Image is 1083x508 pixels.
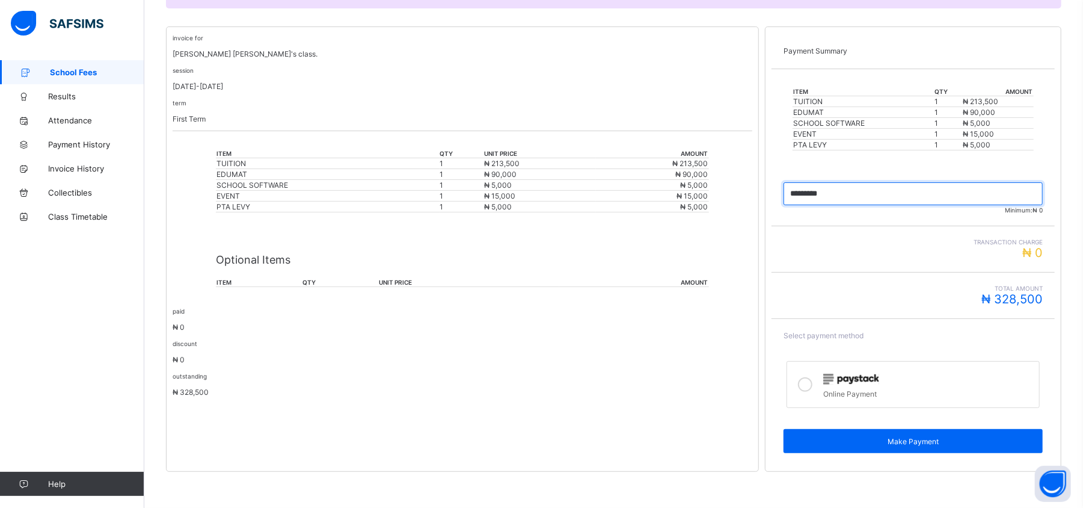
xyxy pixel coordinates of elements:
[596,149,708,158] th: amount
[173,114,752,123] p: First Term
[440,158,484,169] td: 1
[962,87,1034,96] th: amount
[216,253,708,266] p: Optional Items
[784,206,1043,214] span: Minimum:
[963,108,995,117] span: ₦ 90,000
[173,323,185,332] span: ₦ 0
[216,181,438,190] div: SCHOOL SOFTWARE
[934,87,962,96] th: qty
[793,129,934,140] td: EVENT
[216,170,438,179] div: EDUMAT
[173,34,203,42] small: invoice for
[173,49,752,58] p: [PERSON_NAME] [PERSON_NAME]'s class.
[1032,206,1043,214] span: ₦ 0
[934,107,962,118] td: 1
[559,278,709,287] th: amount
[216,149,439,158] th: item
[981,292,1043,306] span: ₦ 328,500
[1022,246,1043,260] span: ₦ 0
[440,180,484,191] td: 1
[48,164,144,173] span: Invoice History
[484,202,512,211] span: ₦ 5,000
[823,374,879,385] img: paystack.0b99254114f7d5403c0525f3550acd03.svg
[440,202,484,212] td: 1
[784,238,1043,246] span: Transaction charge
[216,159,438,168] div: TUITION
[793,437,1034,446] span: Make Payment
[793,107,934,118] td: EDUMAT
[784,285,1043,292] span: Total Amount
[483,149,596,158] th: unit price
[173,355,185,364] span: ₦ 0
[793,96,934,107] td: TUITION
[784,46,1043,55] p: Payment Summary
[934,96,962,107] td: 1
[378,278,559,287] th: unit price
[963,140,990,149] span: ₦ 5,000
[48,212,144,221] span: Class Timetable
[173,82,752,91] p: [DATE]-[DATE]
[440,191,484,202] td: 1
[216,202,438,211] div: PTA LEVY
[934,129,962,140] td: 1
[673,159,708,168] span: ₦ 213,500
[793,140,934,150] td: PTA LEVY
[793,118,934,129] td: SCHOOL SOFTWARE
[173,373,207,380] small: outstanding
[484,170,517,179] span: ₦ 90,000
[793,87,934,96] th: item
[173,388,209,397] span: ₦ 328,500
[50,67,144,77] span: School Fees
[173,99,186,107] small: term
[963,119,990,128] span: ₦ 5,000
[48,116,144,125] span: Attendance
[484,181,512,190] span: ₦ 5,000
[823,386,1033,398] div: Online Payment
[963,129,994,138] span: ₦ 15,000
[681,202,708,211] span: ₦ 5,000
[173,308,185,315] small: paid
[48,188,144,197] span: Collectibles
[677,191,708,200] span: ₦ 15,000
[484,191,515,200] span: ₦ 15,000
[784,331,864,340] span: Select payment method
[48,91,144,101] span: Results
[48,479,144,489] span: Help
[440,149,484,158] th: qty
[681,181,708,190] span: ₦ 5,000
[216,191,438,200] div: EVENT
[934,140,962,150] td: 1
[934,118,962,129] td: 1
[1035,466,1071,502] button: Open asap
[484,159,520,168] span: ₦ 213,500
[11,11,103,36] img: safsims
[173,67,194,74] small: session
[173,340,197,347] small: discount
[676,170,708,179] span: ₦ 90,000
[216,278,302,287] th: item
[302,278,378,287] th: qty
[440,169,484,180] td: 1
[963,97,998,106] span: ₦ 213,500
[48,140,144,149] span: Payment History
